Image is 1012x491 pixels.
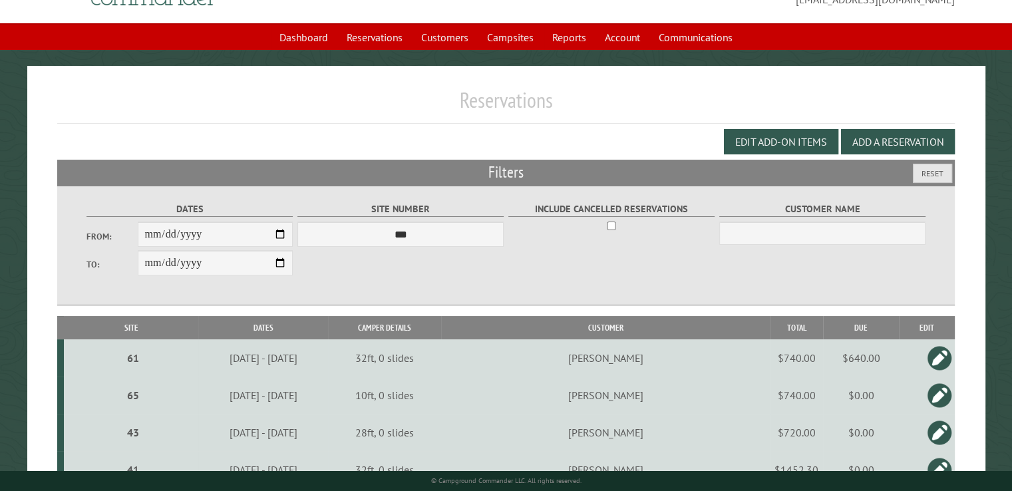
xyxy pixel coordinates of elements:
a: Communications [651,25,741,50]
label: From: [86,230,138,243]
button: Reset [913,164,952,183]
label: Site Number [297,202,504,217]
div: 43 [69,426,196,439]
th: Site [64,316,198,339]
td: [PERSON_NAME] [441,451,770,488]
label: Include Cancelled Reservations [508,202,715,217]
label: Customer Name [719,202,926,217]
td: $0.00 [823,414,899,451]
th: Dates [198,316,328,339]
button: Add a Reservation [841,129,955,154]
td: 28ft, 0 slides [328,414,441,451]
a: Account [597,25,648,50]
div: 41 [69,463,196,476]
td: $740.00 [770,377,823,414]
h1: Reservations [57,87,955,124]
small: © Campground Commander LLC. All rights reserved. [431,476,582,485]
td: $720.00 [770,414,823,451]
div: [DATE] - [DATE] [200,463,326,476]
h2: Filters [57,160,955,185]
td: $1452.30 [770,451,823,488]
th: Total [770,316,823,339]
a: Customers [413,25,476,50]
div: [DATE] - [DATE] [200,389,326,402]
th: Camper Details [328,316,441,339]
a: Reservations [339,25,411,50]
a: Dashboard [271,25,336,50]
td: 32ft, 0 slides [328,339,441,377]
td: [PERSON_NAME] [441,377,770,414]
th: Edit [899,316,955,339]
td: [PERSON_NAME] [441,414,770,451]
div: 61 [69,351,196,365]
a: Reports [544,25,594,50]
td: 10ft, 0 slides [328,377,441,414]
td: 32ft, 0 slides [328,451,441,488]
th: Customer [441,316,770,339]
td: $640.00 [823,339,899,377]
td: [PERSON_NAME] [441,339,770,377]
div: [DATE] - [DATE] [200,426,326,439]
div: 65 [69,389,196,402]
a: Campsites [479,25,542,50]
td: $0.00 [823,451,899,488]
td: $740.00 [770,339,823,377]
label: Dates [86,202,293,217]
label: To: [86,258,138,271]
div: [DATE] - [DATE] [200,351,326,365]
th: Due [823,316,899,339]
td: $0.00 [823,377,899,414]
button: Edit Add-on Items [724,129,838,154]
